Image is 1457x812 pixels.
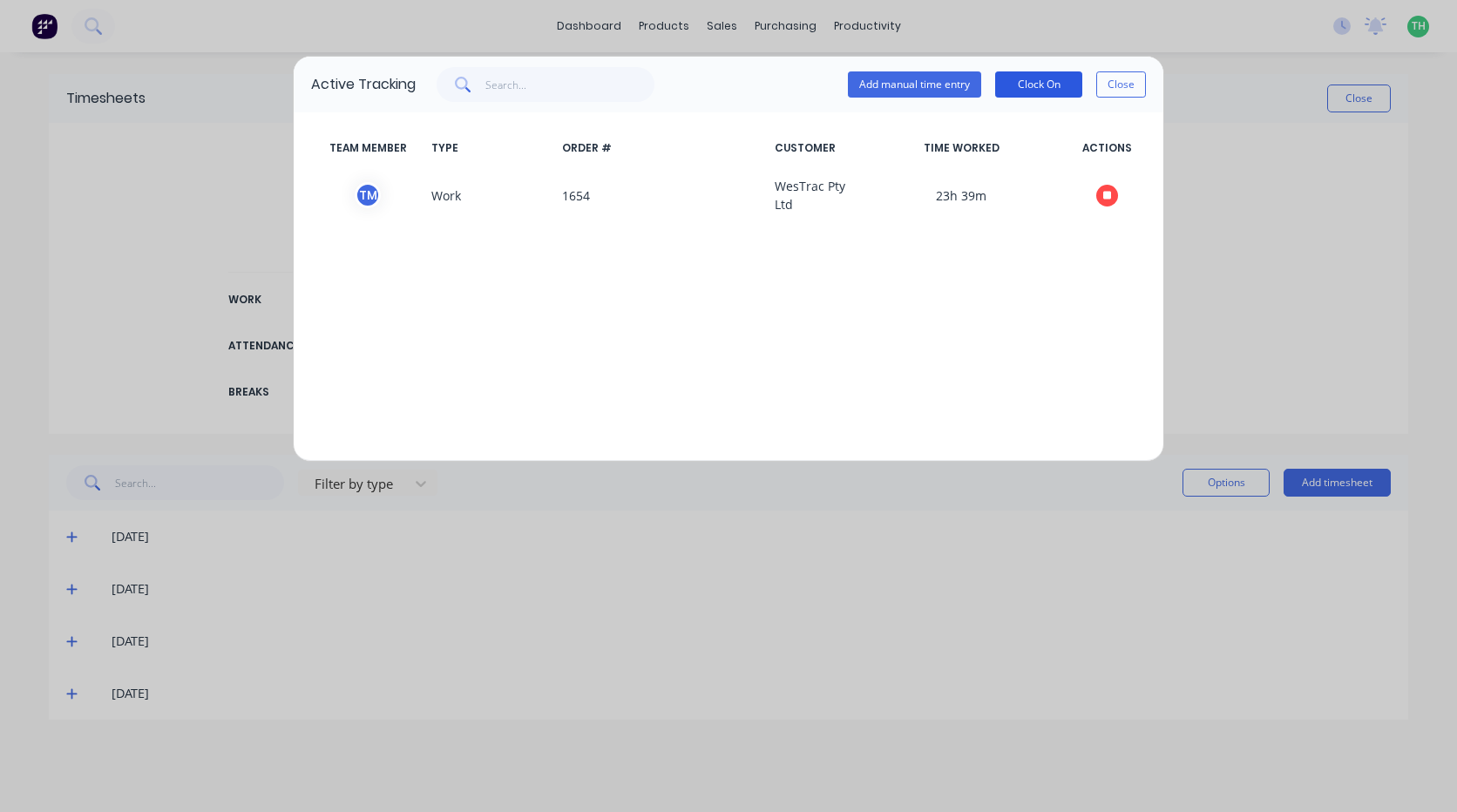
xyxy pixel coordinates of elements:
span: TYPE [424,140,555,156]
input: Search... [485,67,655,102]
span: 1654 [555,177,768,213]
span: Work [424,177,555,213]
span: WesTrac Pty Ltd [768,177,855,213]
button: Clock On [995,71,1082,98]
button: Add manual time entry [848,71,981,98]
span: CUSTOMER [768,140,855,156]
span: ACTIONS [1067,140,1146,156]
span: TIME WORKED [855,140,1067,156]
span: ORDER # [555,140,768,156]
button: Close [1096,71,1146,98]
span: TEAM MEMBER [311,140,424,156]
div: Active Tracking [311,74,416,95]
div: T M [355,182,381,208]
span: 23h 39m [855,177,1067,213]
